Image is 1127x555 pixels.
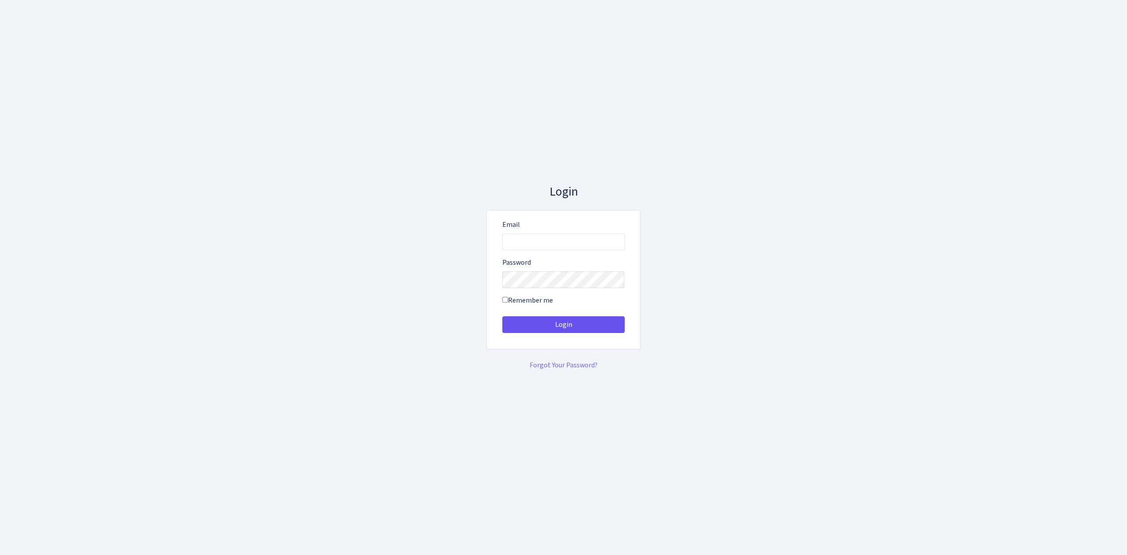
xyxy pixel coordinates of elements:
[486,185,641,200] h3: Login
[530,360,597,370] a: Forgot Your Password?
[502,316,625,333] button: Login
[502,295,553,306] label: Remember me
[502,297,508,303] input: Remember me
[502,219,520,230] label: Email
[502,257,531,268] label: Password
